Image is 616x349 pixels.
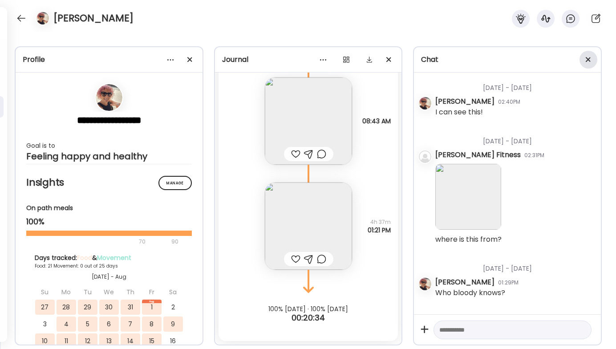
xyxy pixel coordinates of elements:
div: [DATE] - Aug [35,273,183,281]
div: Days tracked: & [35,253,183,263]
div: Who bloody knows? [435,288,505,298]
div: [DATE] - [DATE] [435,253,594,277]
div: 00:20:34 [215,312,402,323]
img: images%2FsAVGeKBpEzLIcWDGqUHnqzgZxN53%2FPc5MdYOaaF57Geqxt04O%2FgsyzKng2jAOjVpb18R0r_240 [265,77,352,165]
div: 02:40PM [498,98,520,106]
div: [DATE] - [DATE] [435,73,594,96]
div: 30 [99,300,119,315]
div: We [99,284,119,300]
div: 7 [121,317,140,332]
div: 13 [99,333,119,349]
div: Journal [222,54,395,65]
div: Feeling happy and healthy [26,151,192,162]
div: Mo [57,284,76,300]
div: Th [121,284,140,300]
div: Profile [23,54,195,65]
div: 11 [57,333,76,349]
div: Fr [142,284,162,300]
div: 8 [142,317,162,332]
div: 2 [163,300,183,315]
span: Movement [97,253,131,262]
h2: Insights [26,176,192,189]
div: 12 [78,333,97,349]
div: Food: 21 Movement: 0 out of 25 days [35,263,183,269]
img: images%2FsAVGeKBpEzLIcWDGqUHnqzgZxN53%2F4F5sH7xTU1jdhrK0hu3q%2FN4PWIwcgZRPMhF1DGMsK_240 [265,183,352,270]
div: 100% [26,216,192,227]
div: Manage [158,176,192,190]
div: [PERSON_NAME] [435,96,494,107]
img: bg-avatar-default.svg [419,150,431,163]
div: 29 [78,300,97,315]
div: 1 [142,300,162,315]
img: images%2FsAVGeKBpEzLIcWDGqUHnqzgZxN53%2FFR0lT7DJrrImPiO8JUMM%2FCKlLN1JHkz7ZccWoWLAa_240 [435,164,501,230]
div: [PERSON_NAME] Fitness [435,150,521,160]
span: 08:43 AM [362,117,391,125]
img: avatars%2FsAVGeKBpEzLIcWDGqUHnqzgZxN53 [419,97,431,110]
img: avatars%2FsAVGeKBpEzLIcWDGqUHnqzgZxN53 [96,84,122,111]
div: Chat [421,54,594,65]
img: avatars%2FsAVGeKBpEzLIcWDGqUHnqzgZxN53 [419,278,431,290]
div: 16 [163,333,183,349]
div: 9 [163,317,183,332]
div: Tu [78,284,97,300]
div: 100% [DATE] · 100% [DATE] [215,305,402,312]
div: 10 [35,333,55,349]
div: 28 [57,300,76,315]
div: 31 [121,300,140,315]
div: I can see this! [435,107,483,118]
span: 4h 37m [368,218,391,226]
div: 01:29PM [498,279,519,287]
span: 01:21 PM [368,226,391,234]
div: 15 [142,333,162,349]
div: 90 [170,236,179,247]
div: Sa [163,284,183,300]
div: 3 [35,317,55,332]
div: 4 [57,317,76,332]
div: [DATE] - [DATE] [435,126,594,150]
div: [PERSON_NAME] [435,277,494,288]
div: 6 [99,317,119,332]
div: where is this from? [435,234,502,245]
div: Aug [142,300,162,303]
div: 14 [121,333,140,349]
h4: [PERSON_NAME] [53,11,134,25]
div: On path meals [26,203,192,213]
div: Su [35,284,55,300]
span: Food [77,253,92,262]
div: 70 [26,236,169,247]
div: Goal is to [26,140,192,151]
img: avatars%2FsAVGeKBpEzLIcWDGqUHnqzgZxN53 [36,12,49,24]
div: 27 [35,300,55,315]
div: 02:31PM [524,151,544,159]
div: 5 [78,317,97,332]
